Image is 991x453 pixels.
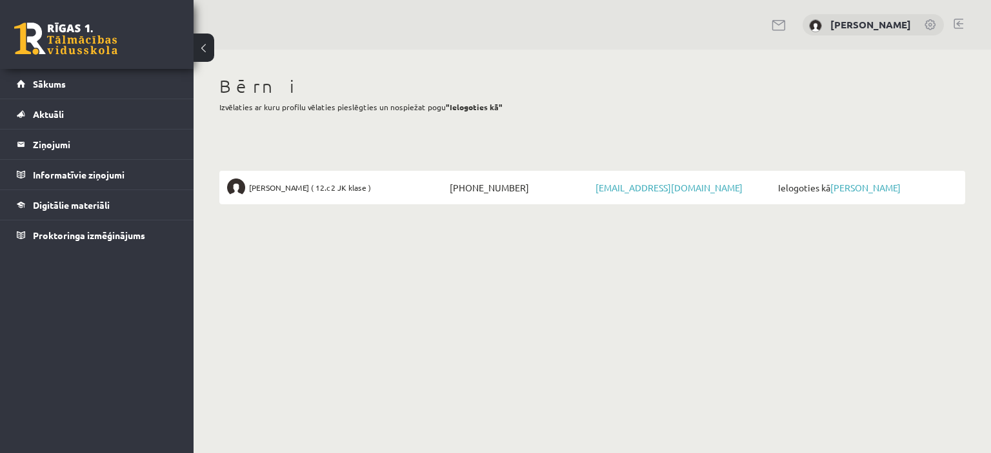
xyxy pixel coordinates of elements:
span: Proktoringa izmēģinājums [33,229,145,241]
img: Marta Bišofa-Rubene [809,19,822,32]
a: Rīgas 1. Tālmācības vidusskola [14,23,117,55]
a: [EMAIL_ADDRESS][DOMAIN_NAME] [596,182,743,193]
span: [PHONE_NUMBER] [446,178,592,197]
h1: Bērni [219,75,965,97]
a: Ziņojumi [17,130,177,159]
p: Izvēlaties ar kuru profilu vēlaties pieslēgties un nospiežat pogu [219,101,965,113]
a: Sākums [17,69,177,99]
span: Aktuāli [33,108,64,120]
a: Proktoringa izmēģinājums [17,220,177,250]
span: Sākums [33,78,66,90]
img: Katrīne Rubene [227,178,245,197]
legend: Informatīvie ziņojumi [33,160,177,189]
a: Digitālie materiāli [17,190,177,220]
span: Ielogoties kā [775,178,957,197]
a: Aktuāli [17,99,177,129]
legend: Ziņojumi [33,130,177,159]
span: Digitālie materiāli [33,199,110,211]
span: [PERSON_NAME] ( 12.c2 JK klase ) [249,178,371,197]
a: [PERSON_NAME] [830,18,911,31]
a: Informatīvie ziņojumi [17,160,177,189]
a: [PERSON_NAME] [830,182,901,193]
b: "Ielogoties kā" [446,102,503,112]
